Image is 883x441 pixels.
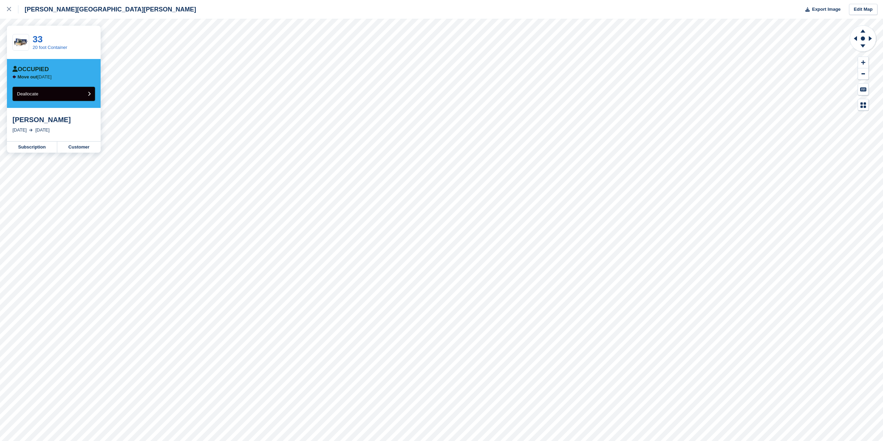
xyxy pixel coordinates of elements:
span: Move out [18,74,37,79]
div: [DATE] [35,127,50,134]
div: [PERSON_NAME] [12,116,95,124]
a: Subscription [7,142,57,153]
img: 20-ft-container.jpg [13,36,29,49]
button: Map Legend [858,99,868,111]
a: 20 foot Container [33,45,67,50]
a: Edit Map [849,4,877,15]
p: [DATE] [18,74,52,80]
a: 33 [33,34,43,44]
img: arrow-left-icn-90495f2de72eb5bd0bd1c3c35deca35cc13f817d75bef06ecd7c0b315636ce7e.svg [12,75,16,79]
div: [DATE] [12,127,27,134]
div: Occupied [12,66,49,73]
button: Keyboard Shortcuts [858,84,868,95]
img: arrow-right-light-icn-cde0832a797a2874e46488d9cf13f60e5c3a73dbe684e267c42b8395dfbc2abf.svg [29,129,33,132]
a: Customer [57,142,101,153]
button: Zoom Out [858,68,868,80]
span: Deallocate [17,91,38,96]
div: [PERSON_NAME][GEOGRAPHIC_DATA][PERSON_NAME] [18,5,196,14]
button: Deallocate [12,87,95,101]
button: Export Image [801,4,841,15]
span: Export Image [812,6,840,13]
button: Zoom In [858,57,868,68]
